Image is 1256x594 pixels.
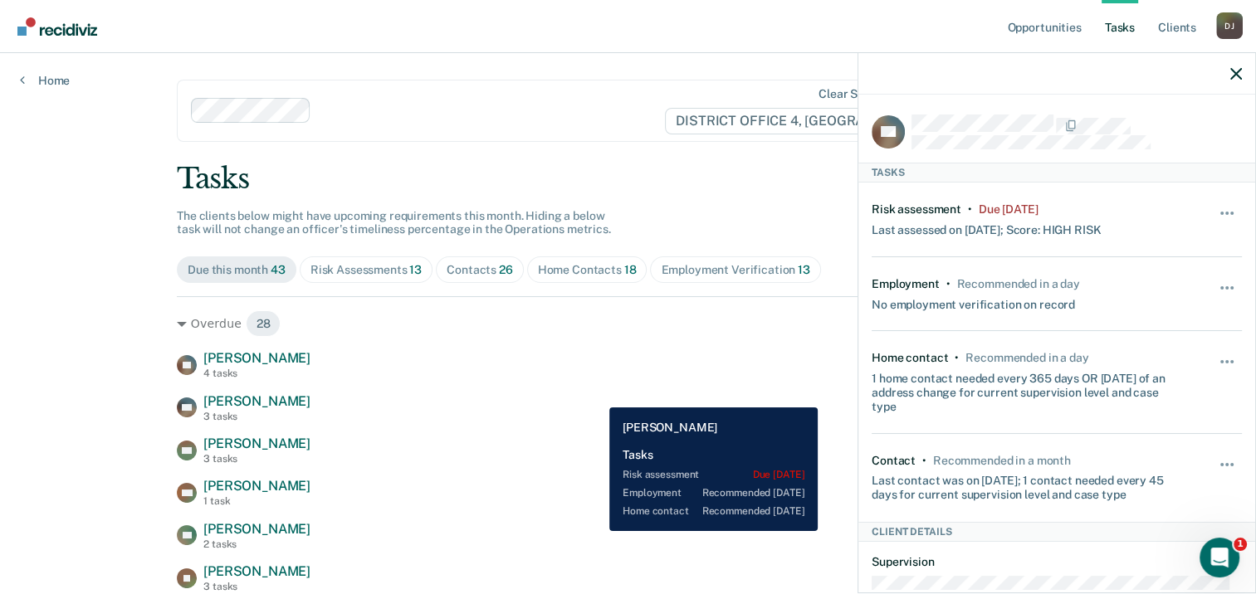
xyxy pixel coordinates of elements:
[447,263,513,277] div: Contacts
[872,365,1180,413] div: 1 home contact needed every 365 days OR [DATE] of an address change for current supervision level...
[203,411,310,422] div: 3 tasks
[872,467,1180,502] div: Last contact was on [DATE]; 1 contact needed every 45 days for current supervision level and case...
[665,108,963,134] span: DISTRICT OFFICE 4, [GEOGRAPHIC_DATA]
[1216,12,1243,39] button: Profile dropdown button
[20,73,70,88] a: Home
[499,263,513,276] span: 26
[177,162,1079,196] div: Tasks
[177,310,1079,337] div: Overdue
[956,277,1079,291] div: Recommended in a day
[965,351,1088,365] div: Recommended in a day
[1216,12,1243,39] div: D J
[819,87,960,101] div: Clear supervision officers
[872,454,916,468] div: Contact
[203,563,310,579] span: [PERSON_NAME]
[409,263,422,276] span: 13
[203,581,310,592] div: 3 tasks
[1234,538,1247,551] span: 1
[933,454,1071,468] div: Recommended in a month
[188,263,286,277] div: Due this month
[17,17,97,36] img: Recidiviz
[922,454,926,468] div: •
[955,351,959,365] div: •
[858,522,1255,542] div: Client Details
[872,277,940,291] div: Employment
[177,209,611,236] span: The clients below might have upcoming requirements this month. Hiding a below task will not chang...
[203,478,310,494] span: [PERSON_NAME]
[203,453,310,465] div: 3 tasks
[872,555,1242,569] dt: Supervision
[624,263,637,276] span: 18
[203,393,310,409] span: [PERSON_NAME]
[203,495,310,507] div: 1 task
[858,163,1255,183] div: Tasks
[310,263,422,277] div: Risk Assessments
[1200,538,1239,577] iframe: Intercom live chat
[203,436,310,451] span: [PERSON_NAME]
[946,277,951,291] div: •
[872,202,961,217] div: Risk assessment
[872,217,1101,237] div: Last assessed on [DATE]; Score: HIGH RISK
[246,310,281,337] span: 28
[271,263,286,276] span: 43
[203,538,310,550] div: 2 tasks
[798,263,810,276] span: 13
[872,351,948,365] div: Home contact
[538,263,637,277] div: Home Contacts
[203,350,310,366] span: [PERSON_NAME]
[968,202,972,217] div: •
[203,521,310,537] span: [PERSON_NAME]
[872,291,1075,312] div: No employment verification on record
[203,368,310,379] div: 4 tasks
[661,263,809,277] div: Employment Verification
[979,202,1039,217] div: Due 11 years ago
